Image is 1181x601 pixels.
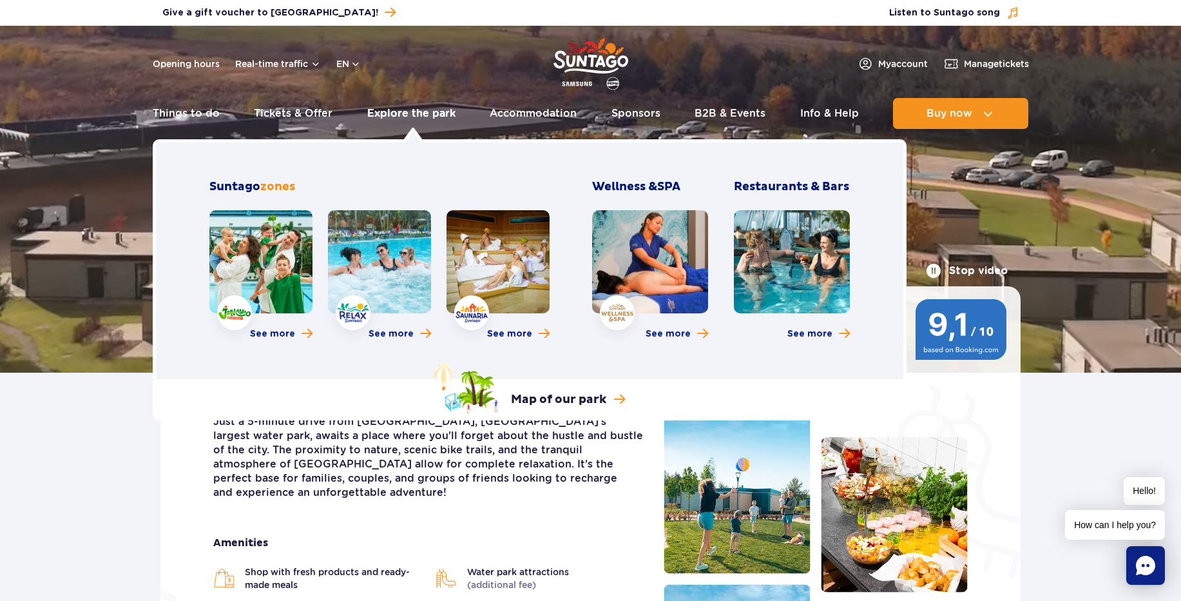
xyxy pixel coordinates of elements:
[592,179,708,195] h3: Wellness &
[153,57,220,70] a: Opening hours
[213,415,644,500] p: Just a 5-minute drive from [GEOGRAPHIC_DATA], [GEOGRAPHIC_DATA]'s largest water park, awaits a pl...
[889,6,1000,19] span: Listen to Suntago song
[245,566,423,591] span: Shop with fresh products and ready-made meals
[1126,546,1165,585] div: Chat
[490,98,577,129] a: Accommodation
[487,328,532,340] span: See more
[487,328,550,340] a: More about Saunaria zone
[511,392,606,408] p: Map of our park
[914,299,1008,360] img: 9,1/10 wg ocen z Booking.com
[369,328,431,340] a: More about Relax zone
[213,536,644,550] strong: Amenities
[250,328,312,340] a: More about Jamango zone
[162,4,396,21] a: Give a gift voucher to [GEOGRAPHIC_DATA]!
[260,179,295,194] span: zones
[893,98,1028,129] button: Buy now
[162,6,378,19] span: Give a gift voucher to [GEOGRAPHIC_DATA]!
[235,59,321,69] button: Real-time traffic
[646,328,691,340] span: See more
[787,328,832,340] span: See more
[553,32,628,92] a: Park of Poland
[254,98,332,129] a: Tickets & Offer
[611,98,660,129] a: Sponsors
[367,98,456,129] a: Explore the park
[927,108,972,119] span: Buy now
[787,328,850,340] a: More about Restaurants & Bars
[926,263,1008,279] button: Stop video
[657,179,680,194] span: SPA
[800,98,859,129] a: Info & Help
[943,56,1029,72] a: Managetickets
[734,179,850,195] h3: Restaurants & Bars
[1124,477,1165,505] span: Hello!
[467,566,569,591] span: Water park attractions
[695,98,765,129] a: B2B & Events
[153,98,220,129] a: Things to do
[858,56,928,72] a: Myaccount
[209,179,550,195] h2: Suntago
[434,364,625,414] a: Map of our park
[646,328,708,340] a: More about Wellness & SPA
[467,580,536,590] span: (additional fee)
[889,6,1019,19] button: Listen to Suntago song
[369,328,414,340] span: See more
[1065,510,1165,540] span: How can I help you?
[964,57,1029,70] span: Manage tickets
[336,57,361,70] button: en
[250,328,295,340] span: See more
[878,57,928,70] span: My account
